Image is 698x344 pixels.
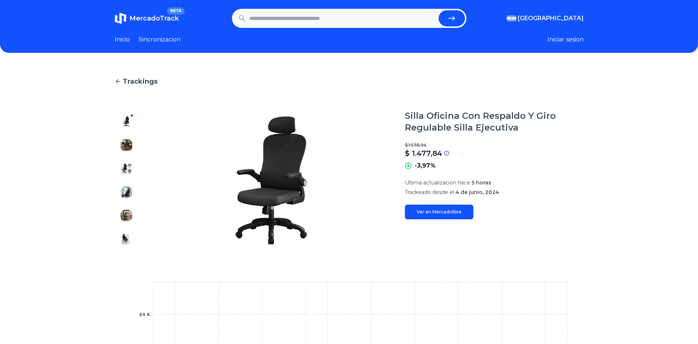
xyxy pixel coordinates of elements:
span: Ultima actualizacion hace [405,179,470,186]
span: Trackings [123,76,158,87]
img: MercadoTrack [115,12,126,24]
span: BETA [167,7,184,15]
h1: Silla Oficina Con Respaldo Y Giro Regulable Silla Ejecutiva [405,110,584,133]
p: $ 1.477,84 [405,148,442,158]
span: MercadoTrack [129,14,179,22]
img: Silla Oficina Con Respaldo Y Giro Regulable Silla Ejecutiva [121,116,132,128]
a: Inicio [115,35,130,44]
span: Trackeado desde el [405,189,454,195]
a: Ver en Mercadolibre [405,205,473,219]
tspan: $4 K [139,312,150,317]
a: Trackings [115,76,584,87]
button: [GEOGRAPHIC_DATA] [507,14,584,23]
span: 4 de junio, 2024 [455,189,499,195]
p: $ 1.538,94 [405,142,584,148]
img: Silla Oficina Con Respaldo Y Giro Regulable Silla Ejecutiva [121,210,132,222]
a: Sincronizacion [139,35,181,44]
img: Silla Oficina Con Respaldo Y Giro Regulable Silla Ejecutiva [121,186,132,198]
span: 5 horas [472,179,491,186]
a: MercadoTrackBETA [115,12,179,24]
img: Argentina [507,15,516,21]
img: Silla Oficina Con Respaldo Y Giro Regulable Silla Ejecutiva [121,233,132,245]
p: -3,97% [414,161,436,170]
img: Silla Oficina Con Respaldo Y Giro Regulable Silla Ejecutiva [153,110,390,251]
button: Iniciar sesion [547,35,584,44]
img: Silla Oficina Con Respaldo Y Giro Regulable Silla Ejecutiva [121,139,132,151]
img: Silla Oficina Con Respaldo Y Giro Regulable Silla Ejecutiva [121,163,132,175]
span: [GEOGRAPHIC_DATA] [518,14,584,23]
